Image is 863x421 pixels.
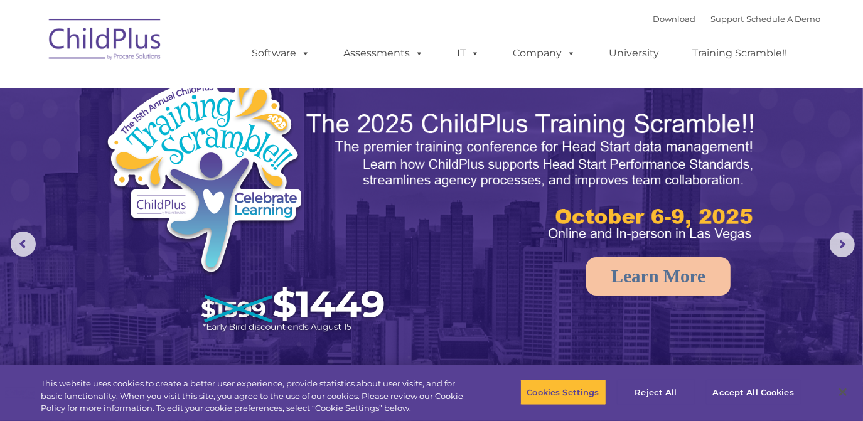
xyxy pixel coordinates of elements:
button: Cookies Settings [520,379,606,405]
button: Reject All [617,379,695,405]
a: University [597,41,672,66]
button: Close [829,378,857,406]
a: Learn More [586,257,731,296]
span: Phone number [174,134,228,144]
a: IT [445,41,493,66]
a: Schedule A Demo [747,14,821,24]
div: This website uses cookies to create a better user experience, provide statistics about user visit... [41,378,474,415]
a: Download [653,14,696,24]
button: Accept All Cookies [706,379,801,405]
font: | [653,14,821,24]
a: Training Scramble!! [680,41,800,66]
span: Last name [174,83,213,92]
a: Assessments [331,41,437,66]
img: ChildPlus by Procare Solutions [43,10,168,73]
a: Support [711,14,744,24]
a: Software [240,41,323,66]
a: Company [501,41,589,66]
